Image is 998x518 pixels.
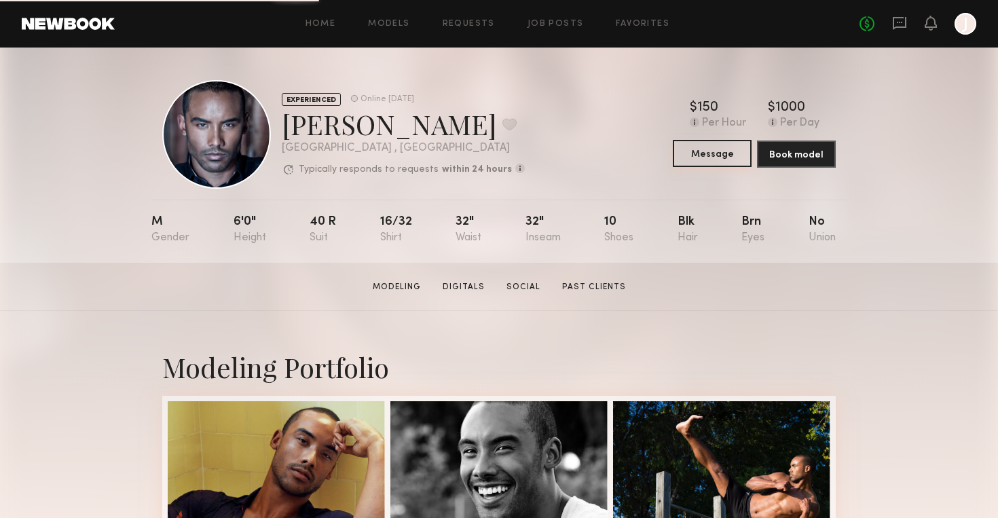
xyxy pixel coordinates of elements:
div: M [151,216,189,244]
div: $ [690,101,697,115]
a: Home [306,20,336,29]
a: Requests [443,20,495,29]
div: Online [DATE] [361,95,414,104]
a: Modeling [367,281,426,293]
div: Per Day [780,117,819,130]
div: [GEOGRAPHIC_DATA] , [GEOGRAPHIC_DATA] [282,143,525,154]
a: Digitals [437,281,490,293]
div: EXPERIENCED [282,93,341,106]
a: Social [501,281,546,293]
div: 40 r [310,216,336,244]
div: 32" [456,216,481,244]
div: No [809,216,836,244]
a: J [955,13,976,35]
div: Blk [678,216,698,244]
b: within 24 hours [442,165,512,174]
a: Favorites [616,20,669,29]
div: 1000 [775,101,805,115]
a: Models [368,20,409,29]
button: Book model [757,141,836,168]
div: [PERSON_NAME] [282,106,525,142]
a: Job Posts [528,20,584,29]
div: Modeling Portfolio [162,349,836,385]
a: Past Clients [557,281,631,293]
div: 10 [604,216,633,244]
div: Per Hour [702,117,746,130]
div: $ [768,101,775,115]
div: 6'0" [234,216,266,244]
p: Typically responds to requests [299,165,439,174]
div: 150 [697,101,718,115]
div: 32" [525,216,561,244]
div: 16/32 [380,216,412,244]
div: Brn [741,216,764,244]
button: Message [673,140,752,167]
